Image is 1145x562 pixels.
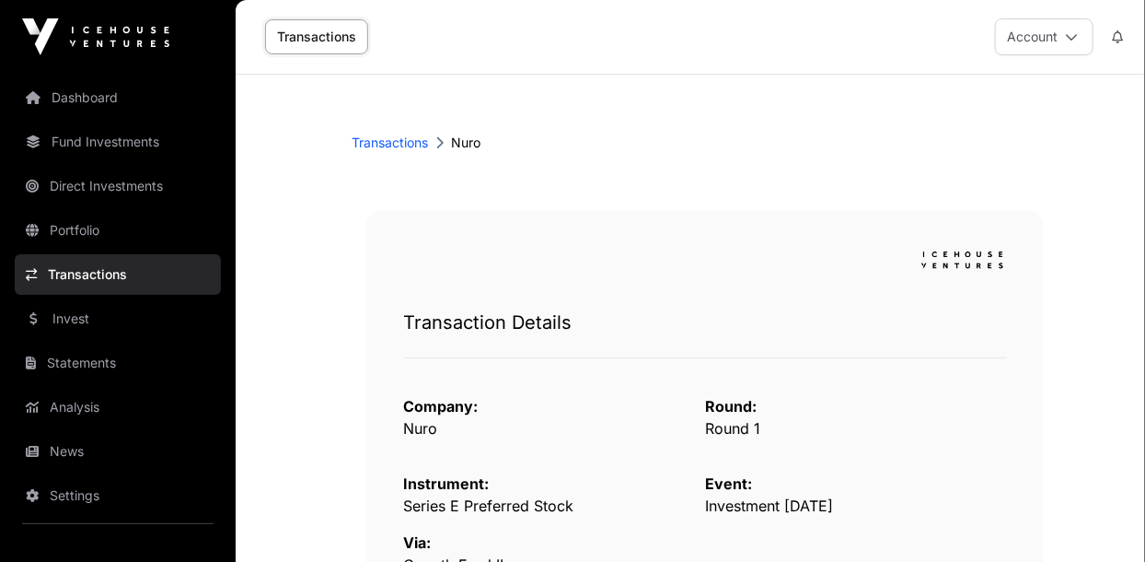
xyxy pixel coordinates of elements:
[15,299,221,339] a: Invest
[705,497,833,515] span: Investment [DATE]
[403,533,431,552] span: Via:
[705,397,757,416] span: Round:
[403,497,573,515] span: Series E Preferred Stock
[15,166,221,206] a: Direct Investments
[15,387,221,427] a: Analysis
[352,134,1029,152] div: Nuro
[15,77,221,118] a: Dashboard
[15,475,221,516] a: Settings
[15,122,221,162] a: Fund Investments
[15,254,221,295] a: Transactions
[919,248,1007,273] img: logo
[403,310,1007,335] h1: Transaction Details
[403,419,437,438] a: Nuro
[1053,474,1145,562] iframe: Chat Widget
[352,134,428,152] a: Transactions
[22,18,169,55] img: Icehouse Ventures Logo
[705,419,760,438] span: Round 1
[403,397,478,416] span: Company:
[265,19,368,54] a: Transactions
[15,210,221,251] a: Portfolio
[705,474,752,493] span: Event:
[15,431,221,472] a: News
[403,474,489,493] span: Instrument:
[15,343,221,383] a: Statements
[995,18,1093,55] button: Account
